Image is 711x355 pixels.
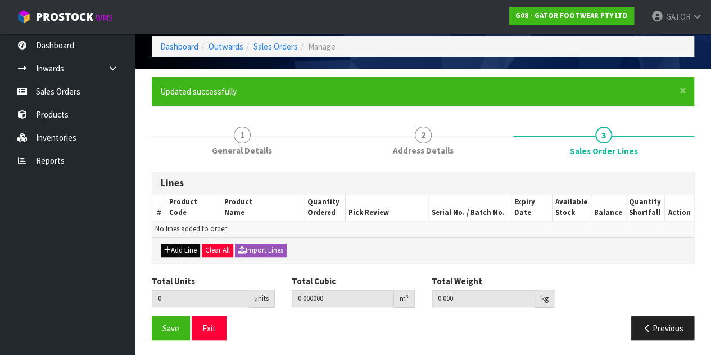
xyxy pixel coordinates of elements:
a: Dashboard [160,41,198,52]
span: Sales Order Lines [570,145,638,157]
div: m³ [394,290,415,308]
input: Total Weight [432,290,536,307]
span: Manage [308,41,336,52]
h3: Lines [161,178,685,188]
span: 3 [595,127,612,143]
th: Available Stock [553,194,591,221]
input: Total Cubic [292,290,394,307]
div: kg [535,290,554,308]
a: Sales Orders [253,41,298,52]
th: Product Name [221,194,304,221]
span: Save [162,323,179,334]
button: Import Lines [235,244,287,257]
label: Total Weight [432,275,482,287]
th: Quantity Shortfall [626,194,665,221]
th: Pick Review [346,194,428,221]
button: Clear All [202,244,233,257]
div: units [248,290,275,308]
span: GATOR [665,11,690,22]
span: × [680,83,686,98]
strong: G08 - GATOR FOOTWEAR PTY LTD [515,11,628,20]
button: Add Line [161,244,200,257]
button: Exit [192,316,227,340]
span: Updated successfully [160,86,237,97]
a: Outwards [209,41,243,52]
th: Product Code [166,194,221,221]
th: Action [665,194,694,221]
input: Total Units [152,290,248,307]
button: Previous [631,316,694,340]
span: General Details [212,145,272,156]
span: 1 [234,127,251,143]
td: No lines added to order. [152,221,694,237]
img: cube-alt.png [17,10,31,24]
span: Sales Order Lines [152,163,694,349]
small: WMS [96,12,113,23]
label: Total Cubic [292,275,336,287]
th: Serial No. / Batch No. [428,194,511,221]
button: Save [152,316,190,340]
label: Total Units [152,275,195,287]
span: ProStock [36,10,93,24]
th: Expiry Date [511,194,553,221]
span: 2 [415,127,432,143]
th: # [152,194,166,221]
th: Quantity Ordered [304,194,346,221]
th: Balance [591,194,626,221]
span: Address Details [393,145,454,156]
